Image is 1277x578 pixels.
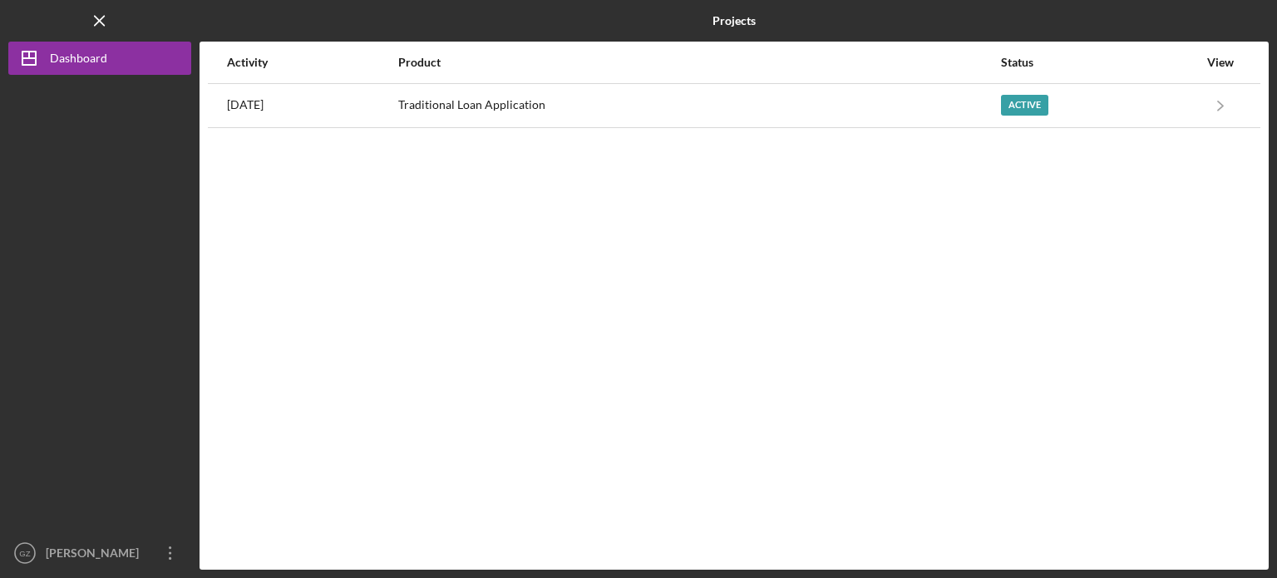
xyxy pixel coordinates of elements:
div: View [1200,56,1241,69]
time: 2025-07-23 17:01 [227,98,264,111]
div: Product [398,56,999,69]
div: Dashboard [50,42,107,79]
div: [PERSON_NAME] [42,536,150,574]
button: GZ[PERSON_NAME] [8,536,191,570]
button: Dashboard [8,42,191,75]
div: Traditional Loan Application [398,85,999,126]
b: Projects [712,14,756,27]
div: Status [1001,56,1198,69]
div: Active [1001,95,1048,116]
text: GZ [19,549,30,558]
div: Activity [227,56,397,69]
